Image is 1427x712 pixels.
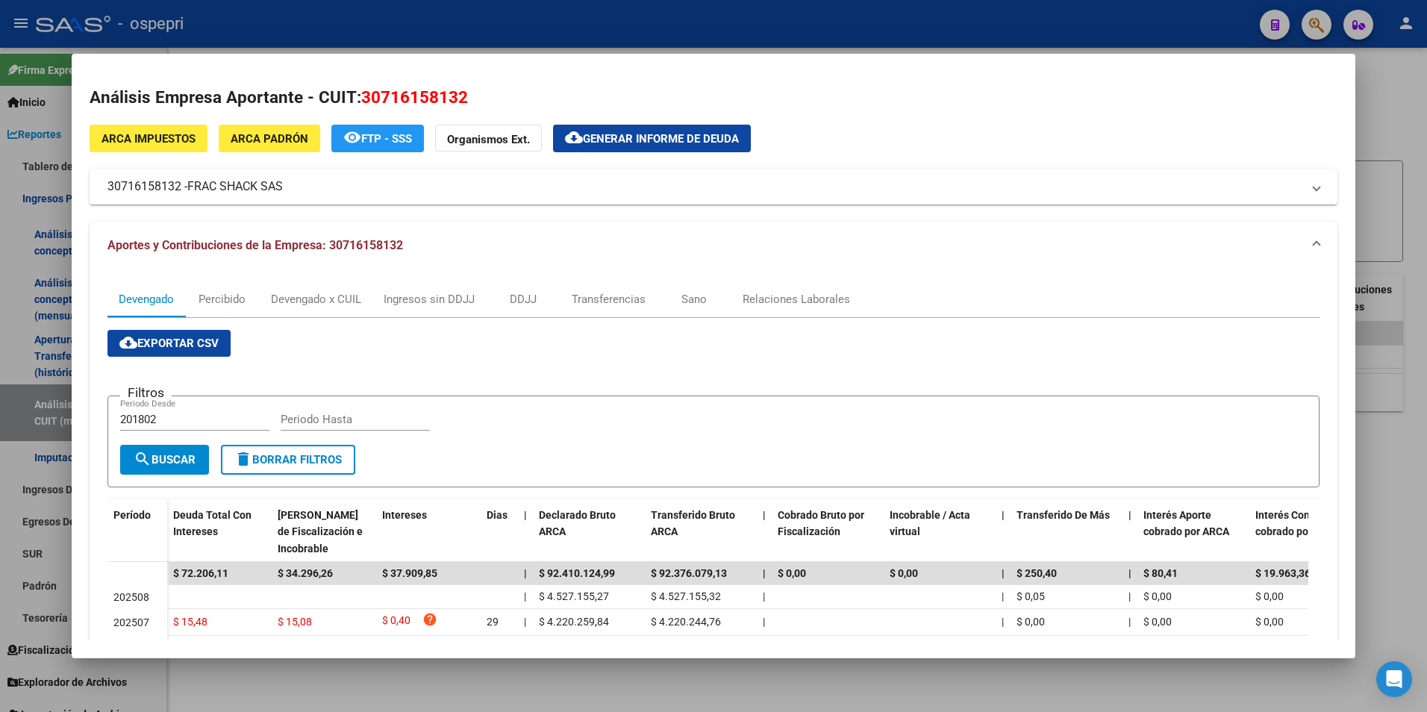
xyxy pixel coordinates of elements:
span: Transferido De Más [1017,509,1110,521]
span: | [763,590,765,602]
span: | [1002,616,1004,628]
datatable-header-cell: | [1122,499,1137,565]
span: | [1002,590,1004,602]
span: 29 [487,616,499,628]
span: ARCA Padrón [231,132,308,146]
button: Generar informe de deuda [553,125,751,152]
span: Período [113,509,151,521]
span: $ 0,00 [1143,590,1172,602]
datatable-header-cell: Declarado Bruto ARCA [533,499,645,565]
span: $ 4.527.155,27 [539,590,609,602]
span: $ 15,08 [278,616,312,628]
span: Interés Contribución cobrado por ARCA [1255,509,1352,538]
span: Declarado Bruto ARCA [539,509,616,538]
div: Ingresos sin DDJJ [384,291,475,307]
datatable-header-cell: Dias [481,499,518,565]
span: | [763,509,766,521]
span: Deuda Total Con Intereses [173,509,252,538]
mat-icon: cloud_download [565,128,583,146]
span: FRAC SHACK SAS [187,178,283,196]
span: $ 37.909,85 [382,567,437,579]
span: $ 34.296,26 [278,567,333,579]
span: Interés Aporte cobrado por ARCA [1143,509,1229,538]
div: Devengado [119,291,174,307]
span: Generar informe de deuda [583,132,739,146]
button: Organismos Ext. [435,125,542,152]
datatable-header-cell: Intereses [376,499,481,565]
span: $ 92.410.124,99 [539,567,615,579]
div: Transferencias [572,291,646,307]
span: $ 0,00 [1017,616,1045,628]
div: Devengado x CUIL [271,291,361,307]
button: Borrar Filtros [221,445,355,475]
span: Aportes y Contribuciones de la Empresa: 30716158132 [107,238,403,252]
span: $ 0,00 [1255,590,1284,602]
span: Borrar Filtros [234,453,342,466]
span: $ 0,40 [382,612,410,632]
span: [PERSON_NAME] de Fiscalización e Incobrable [278,509,363,555]
mat-expansion-panel-header: 30716158132 -FRAC SHACK SAS [90,169,1338,204]
div: Percibido [199,291,246,307]
span: $ 72.206,11 [173,567,228,579]
span: | [763,567,766,579]
mat-icon: delete [234,450,252,468]
span: $ 80,41 [1143,567,1178,579]
datatable-header-cell: Deuda Total Con Intereses [167,499,272,565]
span: FTP - SSS [361,132,412,146]
datatable-header-cell: Interés Contribución cobrado por ARCA [1249,499,1361,565]
mat-expansion-panel-header: Aportes y Contribuciones de la Empresa: 30716158132 [90,222,1338,269]
h3: Filtros [120,384,172,401]
span: | [524,590,526,602]
span: Exportar CSV [119,337,219,350]
span: Buscar [134,453,196,466]
span: | [524,509,527,521]
span: | [1002,509,1005,521]
span: | [763,616,765,628]
span: 30716158132 [361,87,468,107]
span: $ 250,40 [1017,567,1057,579]
mat-icon: remove_red_eye [343,128,361,146]
datatable-header-cell: Transferido Bruto ARCA [645,499,757,565]
datatable-header-cell: Incobrable / Acta virtual [884,499,996,565]
mat-panel-title: 30716158132 - [107,178,1302,196]
datatable-header-cell: Deuda Bruta Neto de Fiscalización e Incobrable [272,499,376,565]
span: | [524,616,526,628]
span: | [1128,616,1131,628]
span: $ 4.527.155,32 [651,590,721,602]
span: 202507 [113,616,149,628]
datatable-header-cell: Transferido De Más [1011,499,1122,565]
datatable-header-cell: Interés Aporte cobrado por ARCA [1137,499,1249,565]
div: Open Intercom Messenger [1376,661,1412,697]
span: $ 19.963,36 [1255,567,1311,579]
span: $ 4.220.244,76 [651,616,721,628]
span: | [1128,590,1131,602]
datatable-header-cell: Cobrado Bruto por Fiscalización [772,499,884,565]
span: Incobrable / Acta virtual [890,509,970,538]
span: $ 4.220.259,84 [539,616,609,628]
button: FTP - SSS [331,125,424,152]
mat-icon: cloud_download [119,334,137,352]
datatable-header-cell: | [757,499,772,565]
span: $ 0,05 [1017,590,1045,602]
span: $ 0,00 [890,567,918,579]
span: $ 15,48 [173,616,207,628]
div: DDJJ [510,291,537,307]
strong: Organismos Ext. [447,133,530,146]
span: $ 0,00 [1143,616,1172,628]
span: Dias [487,509,508,521]
span: | [1128,567,1131,579]
i: help [422,612,437,627]
button: Exportar CSV [107,330,231,357]
span: 202508 [113,591,149,603]
datatable-header-cell: | [996,499,1011,565]
h2: Análisis Empresa Aportante - CUIT: [90,85,1338,110]
button: ARCA Padrón [219,125,320,152]
datatable-header-cell: Período [107,499,167,562]
span: ARCA Impuestos [102,132,196,146]
mat-icon: search [134,450,152,468]
span: | [1002,567,1005,579]
span: Intereses [382,509,427,521]
span: $ 0,00 [1255,616,1284,628]
span: | [524,567,527,579]
div: Relaciones Laborales [743,291,850,307]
